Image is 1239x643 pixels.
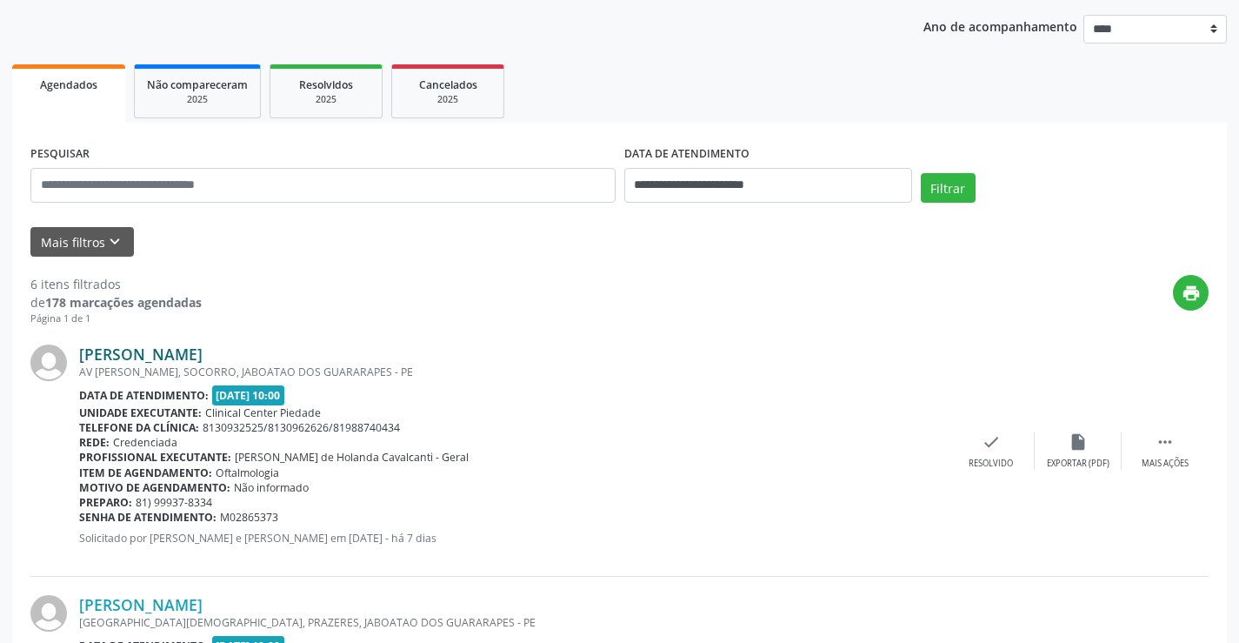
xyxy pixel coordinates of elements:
[235,450,469,465] span: [PERSON_NAME] de Holanda Cavalcanti - Geral
[79,531,948,546] p: Solicitado por [PERSON_NAME] e [PERSON_NAME] em [DATE] - há 7 dias
[624,141,749,168] label: DATA DE ATENDIMENTO
[30,275,202,293] div: 6 itens filtrados
[419,77,477,92] span: Cancelados
[79,510,216,525] b: Senha de atendimento:
[283,93,370,106] div: 2025
[30,345,67,381] img: img
[1047,458,1109,470] div: Exportar (PDF)
[79,388,209,403] b: Data de atendimento:
[404,93,491,106] div: 2025
[1142,458,1189,470] div: Mais ações
[921,173,976,203] button: Filtrar
[79,480,230,495] b: Motivo de agendamento:
[30,227,134,258] button: Mais filtroskeyboard_arrow_down
[105,232,124,251] i: keyboard_arrow_down
[30,311,202,326] div: Página 1 de 1
[79,615,948,630] div: [GEOGRAPHIC_DATA][DEMOGRAPHIC_DATA], PRAZERES, JABOATAO DOS GUARARAPES - PE
[79,435,110,450] b: Rede:
[79,345,203,364] a: [PERSON_NAME]
[1182,284,1201,303] i: print
[30,595,67,632] img: img
[79,365,948,379] div: AV [PERSON_NAME], SOCORRO, JABOATAO DOS GUARARAPES - PE
[205,405,321,420] span: Clinical Center Piedade
[1156,432,1175,452] i: 
[203,420,400,435] span: 8130932525/8130962626/81988740434
[30,293,202,311] div: de
[79,405,202,420] b: Unidade executante:
[216,466,279,480] span: Oftalmologia
[234,480,309,495] span: Não informado
[79,420,199,435] b: Telefone da clínica:
[147,77,248,92] span: Não compareceram
[79,595,203,614] a: [PERSON_NAME]
[79,450,231,465] b: Profissional executante:
[220,510,278,525] span: M02865373
[923,15,1077,37] p: Ano de acompanhamento
[982,432,1001,452] i: check
[113,435,177,450] span: Credenciada
[1069,432,1088,452] i: insert_drive_file
[79,466,212,480] b: Item de agendamento:
[79,495,132,510] b: Preparo:
[299,77,353,92] span: Resolvidos
[136,495,212,510] span: 81) 99937-8334
[212,385,285,405] span: [DATE] 10:00
[147,93,248,106] div: 2025
[1173,275,1209,311] button: print
[969,458,1013,470] div: Resolvido
[30,141,90,168] label: PESQUISAR
[45,294,202,311] strong: 178 marcações agendadas
[40,77,97,92] span: Agendados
